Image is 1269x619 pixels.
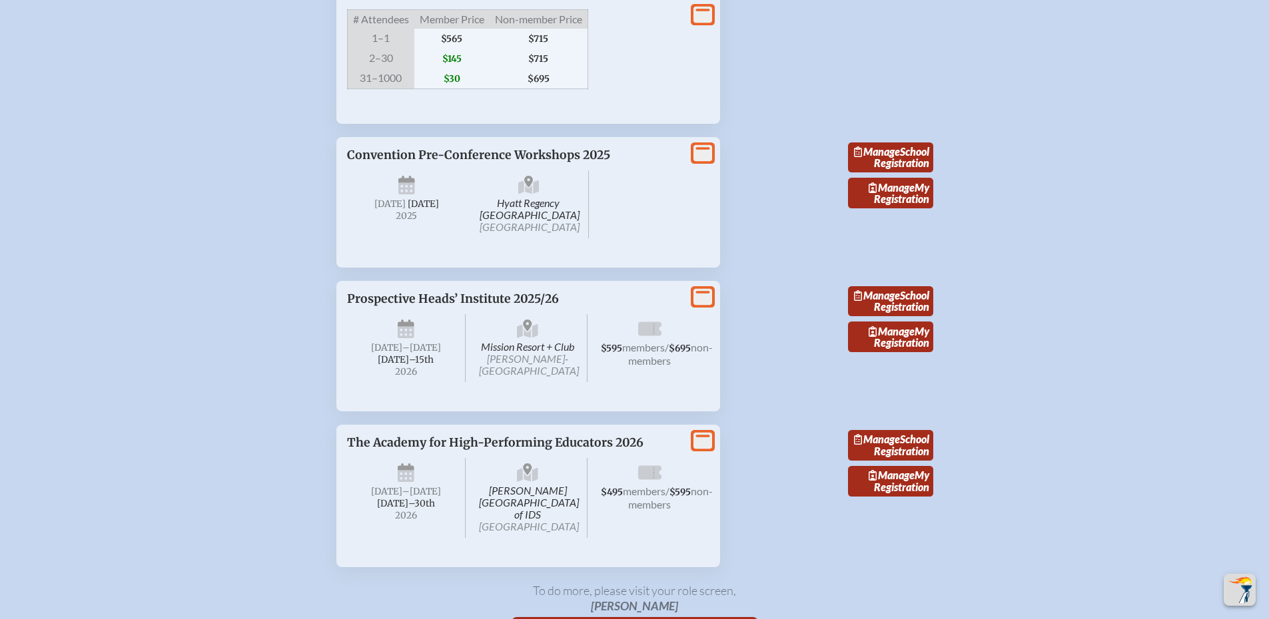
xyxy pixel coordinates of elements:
[479,520,579,532] span: [GEOGRAPHIC_DATA]
[854,145,900,158] span: Manage
[347,292,559,306] span: Prospective Heads’ Institute 2025/26
[601,487,623,498] span: $495
[414,69,490,89] span: $30
[336,583,933,613] p: To do more, please visit your role screen ,
[358,367,455,377] span: 2026
[414,49,490,69] span: $145
[414,9,490,29] span: Member Price
[622,341,665,353] span: members
[402,486,441,497] span: –[DATE]
[378,354,434,365] span: [DATE]–⁠15th
[347,148,610,162] span: Convention Pre-Conference Workshops 2025
[848,142,933,173] a: ManageSchool Registration
[480,220,580,233] span: [GEOGRAPHIC_DATA]
[358,511,455,520] span: 2026
[490,29,588,49] span: $715
[628,485,713,511] span: non-members
[468,458,588,538] span: [PERSON_NAME][GEOGRAPHIC_DATA] of IDS
[408,198,439,210] span: [DATE]
[1224,574,1256,606] button: Scroll Top
[854,289,900,302] span: Manage
[469,170,589,238] span: Hyatt Regency [GEOGRAPHIC_DATA]
[347,435,643,450] span: The Academy for High-Performing Educators 2026
[628,341,713,367] span: non-members
[665,341,669,353] span: /
[669,487,691,498] span: $595
[854,433,900,445] span: Manage
[490,49,588,69] span: $715
[848,286,933,317] a: ManageSchool Registration
[848,430,933,461] a: ManageSchool Registration
[414,29,490,49] span: $565
[848,321,933,352] a: ManageMy Registration
[347,69,414,89] span: 31–1000
[371,342,402,353] span: [DATE]
[869,325,915,337] span: Manage
[869,469,915,481] span: Manage
[669,343,691,354] span: $695
[358,211,456,221] span: 2025
[1226,576,1253,603] img: To the top
[377,498,435,509] span: [DATE]–⁠30th
[601,343,622,354] span: $595
[479,352,579,377] span: [PERSON_NAME]-[GEOGRAPHIC_DATA]
[623,485,665,497] span: members
[347,49,414,69] span: 2–30
[371,486,402,497] span: [DATE]
[347,9,414,29] span: # Attendees
[374,198,406,210] span: [DATE]
[468,314,588,383] span: Mission Resort + Club
[869,181,915,194] span: Manage
[665,485,669,497] span: /
[490,69,588,89] span: $695
[402,342,441,353] span: –[DATE]
[490,9,588,29] span: Non-member Price
[347,29,414,49] span: 1–1
[591,598,678,613] span: [PERSON_NAME]
[848,466,933,497] a: ManageMy Registration
[848,178,933,208] a: ManageMy Registration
